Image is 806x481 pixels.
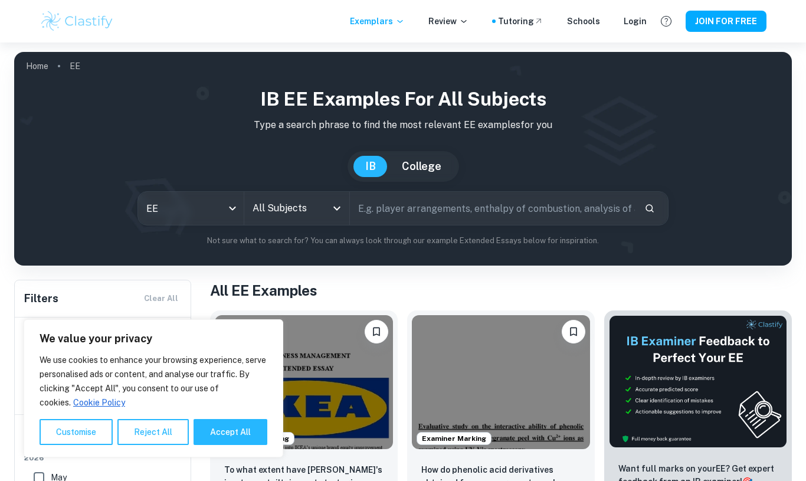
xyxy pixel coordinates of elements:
[24,319,283,457] div: We value your privacy
[40,9,114,33] img: Clastify logo
[350,192,635,225] input: E.g. player arrangements, enthalpy of combustion, analysis of a big city...
[350,15,405,28] p: Exemplars
[70,60,80,73] p: EE
[138,192,244,225] div: EE
[498,15,543,28] a: Tutoring
[329,200,345,217] button: Open
[73,397,126,408] a: Cookie Policy
[40,419,113,445] button: Customise
[609,315,787,448] img: Thumbnail
[390,156,453,177] button: College
[686,11,766,32] button: JOIN FOR FREE
[365,320,388,343] button: Please log in to bookmark exemplars
[412,315,590,449] img: Chemistry EE example thumbnail: How do phenolic acid derivatives obtaine
[640,198,660,218] button: Search
[215,315,393,449] img: Business and Management EE example thumbnail: To what extent have IKEA's in-store reta
[210,280,792,301] h1: All EE Examples
[117,419,189,445] button: Reject All
[417,433,491,444] span: Examiner Marking
[353,156,388,177] button: IB
[24,118,782,132] p: Type a search phrase to find the most relevant EE examples for you
[562,320,585,343] button: Please log in to bookmark exemplars
[428,15,468,28] p: Review
[24,453,182,463] span: 2026
[624,15,647,28] a: Login
[24,85,782,113] h1: IB EE examples for all subjects
[40,353,267,410] p: We use cookies to enhance your browsing experience, serve personalised ads or content, and analys...
[14,52,792,266] img: profile cover
[656,11,676,31] button: Help and Feedback
[567,15,600,28] a: Schools
[24,290,58,307] h6: Filters
[40,332,267,346] p: We value your privacy
[24,235,782,247] p: Not sure what to search for? You can always look through our example Extended Essays below for in...
[194,419,267,445] button: Accept All
[26,58,48,74] a: Home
